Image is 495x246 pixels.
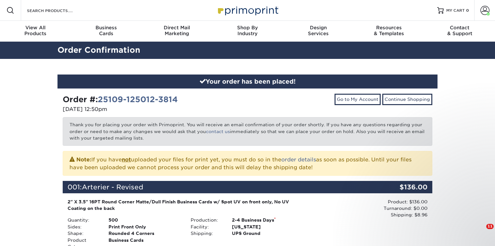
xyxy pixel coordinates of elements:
div: Cards [71,25,142,36]
div: 2-4 Business Days [227,217,309,223]
span: Contact [424,25,495,31]
div: Your order has been placed! [57,75,438,89]
a: Continue Shopping [382,94,432,105]
div: Rounded 4 Corners [104,230,186,237]
div: Services [283,25,354,36]
div: Marketing [141,25,212,36]
span: Business [71,25,142,31]
div: UPS Ground [227,230,309,237]
span: MY CART [446,8,465,13]
input: SEARCH PRODUCTS..... [26,7,90,14]
span: Design [283,25,354,31]
div: Shape: [63,230,104,237]
div: 001: [63,181,371,193]
a: Go to My Account [335,94,381,105]
a: Shop ByIndustry [212,21,283,42]
div: Shipping: [186,230,227,237]
b: not [122,157,131,163]
span: Arterier - Revised [82,183,143,191]
span: 11 [486,224,494,229]
div: Production: [186,217,227,223]
a: Direct MailMarketing [141,21,212,42]
div: 2" X 3.5" 16PT Round Corner Matte/Dull Finish Business Cards w/ Spot UV on front only, No UV Coat... [68,198,304,212]
a: DesignServices [283,21,354,42]
img: Primoprint [215,3,280,17]
a: order details [281,157,316,163]
div: Sides: [63,224,104,230]
span: 0 [466,8,469,13]
p: If you have uploaded your files for print yet, you must do so in the as soon as possible. Until y... [70,155,425,171]
div: Print Front Only [104,224,186,230]
p: [DATE] 12:50pm [63,105,243,113]
p: Thank you for placing your order with Primoprint. You will receive an email confirmation of your ... [63,117,432,145]
iframe: Intercom live chat [473,224,489,239]
div: 500 [104,217,186,223]
div: Industry [212,25,283,36]
div: Product: $136.00 Turnaround: $0.00 Shipping: $8.96 [309,198,427,218]
div: [US_STATE] [227,224,309,230]
div: Facility: [186,224,227,230]
a: BusinessCards [71,21,142,42]
a: Resources& Templates [354,21,425,42]
div: Quantity: [63,217,104,223]
span: Direct Mail [141,25,212,31]
a: 25109-125012-3814 [98,95,178,104]
div: & Templates [354,25,425,36]
span: Shop By [212,25,283,31]
a: Contact& Support [424,21,495,42]
h2: Order Confirmation [53,44,442,56]
div: $136.00 [371,181,432,193]
span: Resources [354,25,425,31]
strong: Order #: [63,95,178,104]
div: & Support [424,25,495,36]
strong: Note: [76,157,91,163]
a: contact us [206,129,230,134]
